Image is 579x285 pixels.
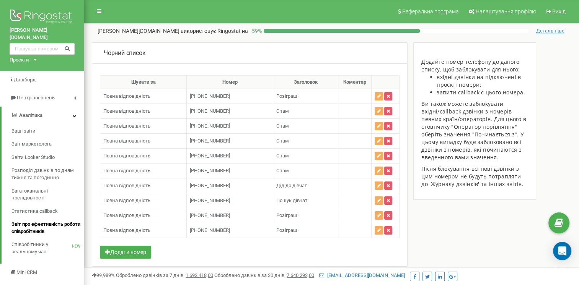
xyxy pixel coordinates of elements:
[11,125,84,138] a: Ваші звіти
[100,246,151,259] button: Додати номер
[190,93,230,99] span: [PHONE_NUMBER]
[103,212,150,218] span: Повна відповідність
[187,75,273,89] th: Номер
[2,107,84,125] a: Аналiтика
[98,27,248,35] p: [PERSON_NAME][DOMAIN_NAME]
[17,95,55,100] span: Центр звернень
[190,108,230,114] span: [PHONE_NUMBER]
[103,183,150,188] span: Повна відповідність
[11,151,84,164] a: Звіти Looker Studio
[11,185,84,205] a: Багатоканальні послідовності
[190,198,230,203] span: [PHONE_NUMBER]
[421,100,528,161] p: Ви також можете заблокувати вхідні/callback дзвінки з номерів певних країн/операторів. Для цього ...
[103,198,150,203] span: Повна відповідність
[536,28,564,34] span: Детальніше
[190,153,230,159] span: [PHONE_NUMBER]
[10,57,29,64] div: Проєкти
[10,43,75,55] input: Пошук за номером
[553,242,571,260] div: Open Intercom Messenger
[421,58,528,73] div: Додайте номер телефону до даного списку, щоб заблокувати для нього:
[11,205,84,218] a: Статистика callback
[276,108,289,114] span: Спам
[100,75,187,89] th: Шукати за
[10,27,75,41] a: [PERSON_NAME][DOMAIN_NAME]
[10,8,75,27] img: Ringostat logo
[92,272,115,278] span: 99,989%
[214,272,314,278] span: Оброблено дзвінків за 30 днів :
[104,49,145,58] p: Чорний список
[276,212,298,218] span: Розіграші
[319,272,405,278] a: [EMAIL_ADDRESS][DOMAIN_NAME]
[276,93,298,99] span: Розіграші
[11,167,80,181] span: Розподіл дзвінків по дням тижня та погодинно
[103,168,150,173] span: Повна відповідність
[190,227,230,233] span: [PHONE_NUMBER]
[19,112,42,118] span: Аналiтика
[421,165,528,188] p: Після блокування всі нові дзвінки з цим номером не будуть потрапляти до 'Журналу дзвінків' та інш...
[103,93,150,99] span: Повна відповідність
[11,164,84,184] a: Розподіл дзвінків по дням тижня та погодинно
[11,238,84,258] a: Співробітники у реальному часіNEW
[11,138,84,151] a: Звіт маркетолога
[276,123,289,129] span: Спам
[437,73,528,89] li: вхідні дзвінки на підключені в проєкті номери;
[276,153,289,159] span: Спам
[476,8,536,15] span: Налаштування профілю
[273,75,338,89] th: Заголовок
[190,212,230,218] span: [PHONE_NUMBER]
[190,183,230,188] span: [PHONE_NUMBER]
[276,198,307,203] span: Пошук дівчат
[190,168,230,173] span: [PHONE_NUMBER]
[11,128,36,135] span: Ваші звіти
[11,188,80,202] span: Багатоканальні послідовності
[14,77,36,83] span: Дашборд
[16,269,37,275] span: Mini CRM
[276,227,298,233] span: Розіграші
[287,272,314,278] u: 7 640 292,00
[190,138,230,144] span: [PHONE_NUMBER]
[11,208,58,215] span: Статистика callback
[116,272,213,278] span: Оброблено дзвінків за 7 днів :
[437,89,528,96] li: запити callback с цього номера.
[11,221,80,235] span: Звіт про ефективність роботи співробітників
[276,183,307,188] span: Дід до дівчат
[11,141,52,148] span: Звіт маркетолога
[11,218,84,238] a: Звіт про ефективність роботи співробітників
[103,138,150,144] span: Повна відповідність
[276,138,289,144] span: Спам
[11,241,72,255] span: Співробітники у реальному часі
[11,154,55,161] span: Звіти Looker Studio
[103,153,150,159] span: Повна відповідність
[103,123,150,129] span: Повна відповідність
[181,28,248,34] span: використовує Ringostat на
[402,8,459,15] span: Реферальна програма
[248,27,264,35] p: 59 %
[103,108,150,114] span: Повна відповідність
[190,123,230,129] span: [PHONE_NUMBER]
[186,272,213,278] u: 1 692 418,00
[276,168,289,173] span: Спам
[552,8,566,15] span: Вихід
[338,75,371,89] th: Коментар
[103,227,150,233] span: Повна відповідність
